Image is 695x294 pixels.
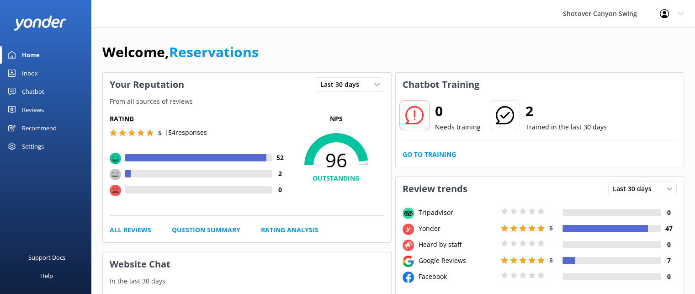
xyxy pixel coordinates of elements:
[549,256,553,264] span: 5
[110,225,151,235] a: All Reviews
[110,114,288,124] h5: Rating
[272,169,288,179] h4: 2
[28,248,65,267] div: Support Docs
[661,224,677,234] h4: 47
[416,208,499,218] div: Tripadvisor
[22,64,38,82] div: Inbox
[525,100,607,122] h2: 2
[416,256,499,266] div: Google Reviews
[661,272,677,282] h4: 0
[272,185,288,195] h4: 0
[103,276,391,286] p: In the last 30 days
[320,80,365,90] span: Last 30 days
[396,73,486,96] h3: Chatbot Training
[14,16,66,31] img: yonder-white-logo.png
[288,149,384,171] span: 96
[403,150,456,160] a: Go to Training
[164,128,207,138] p: | 54 responses
[169,43,259,61] a: Reservations
[435,122,481,132] p: Needs training
[525,122,607,132] p: Trained in the last 30 days
[288,114,384,124] p: NPS
[172,225,240,235] a: Question Summary
[22,82,44,101] div: Chatbot
[396,177,474,201] h3: Review trends
[416,240,499,250] div: Heard by staff
[103,252,391,276] h3: Website Chat
[435,100,481,122] h2: 0
[661,208,677,218] h4: 0
[22,119,57,137] div: Recommend
[102,41,259,63] h1: Welcome,
[103,73,191,96] h3: Your Reputation
[272,153,288,163] h4: 52
[416,224,499,234] div: Yonder
[22,101,44,119] div: Reviews
[40,267,53,285] div: Help
[416,272,499,282] div: Facebook
[661,240,677,250] h4: 0
[613,184,657,194] span: Last 30 days
[158,128,162,137] span: 5
[288,173,384,183] h4: OUTSTANDING
[103,96,391,107] p: From all sources of reviews
[661,256,677,266] h4: 7
[549,224,553,232] span: 5
[261,225,318,235] a: Rating Analysis
[22,137,44,155] div: Settings
[22,46,40,64] div: Home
